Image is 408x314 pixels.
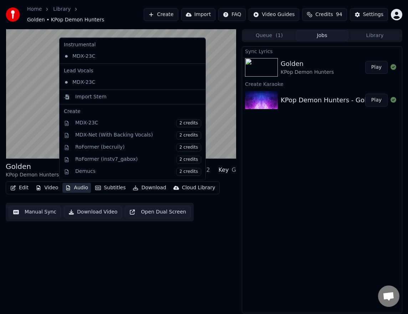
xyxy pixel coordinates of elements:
[9,206,61,218] button: Manual Sync
[75,156,201,164] div: RoFormer (instv7_gabox)
[53,6,71,13] a: Library
[75,144,201,151] div: RoFormer (becruily)
[242,79,402,88] div: Create Karaoke
[27,6,42,13] a: Home
[6,171,59,179] div: KPop Demon Hunters
[176,119,201,127] span: 2 credits
[348,30,401,41] button: Library
[350,8,388,21] button: Settings
[182,184,215,191] div: Cloud Library
[242,47,402,55] div: Sync Lyrics
[243,30,296,41] button: Queue
[144,8,178,21] button: Create
[176,144,201,151] span: 2 credits
[363,11,383,18] div: Settings
[92,183,128,193] button: Subtitles
[6,7,20,22] img: youka
[27,6,144,24] nav: breadcrumb
[365,61,388,74] button: Play
[276,32,283,39] span: ( 1 )
[296,30,348,41] button: Jobs
[75,132,201,139] div: MDX-Net (With Backing Vocals)
[218,8,246,21] button: FAQ
[64,206,122,218] button: Download Video
[75,168,201,176] div: Demucs
[6,161,59,171] div: Golden
[61,51,193,62] div: MDX-23C
[365,94,388,107] button: Play
[315,11,333,18] span: Credits
[62,183,91,193] button: Audio
[61,39,204,51] div: Instrumental
[7,183,31,193] button: Edit
[181,8,215,21] button: Import
[232,166,236,174] div: G
[75,119,201,127] div: MDX-23C
[281,59,334,69] div: Golden
[61,65,204,77] div: Lead Vocals
[176,168,201,176] span: 2 credits
[378,285,399,307] div: Open chat
[75,93,107,101] div: Import Stem
[61,77,193,88] div: MDX-23C
[176,132,201,139] span: 2 credits
[281,69,334,76] div: KPop Demon Hunters
[64,108,201,115] div: Create
[130,183,169,193] button: Download
[281,95,378,105] div: KPop Demon Hunters - Golden
[176,156,201,164] span: 2 credits
[336,11,342,18] span: 94
[302,8,347,21] button: Credits94
[249,8,299,21] button: Video Guides
[125,206,191,218] button: Open Dual Screen
[33,183,61,193] button: Video
[27,16,104,24] span: Golden • KPop Demon Hunters
[219,166,229,174] div: Key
